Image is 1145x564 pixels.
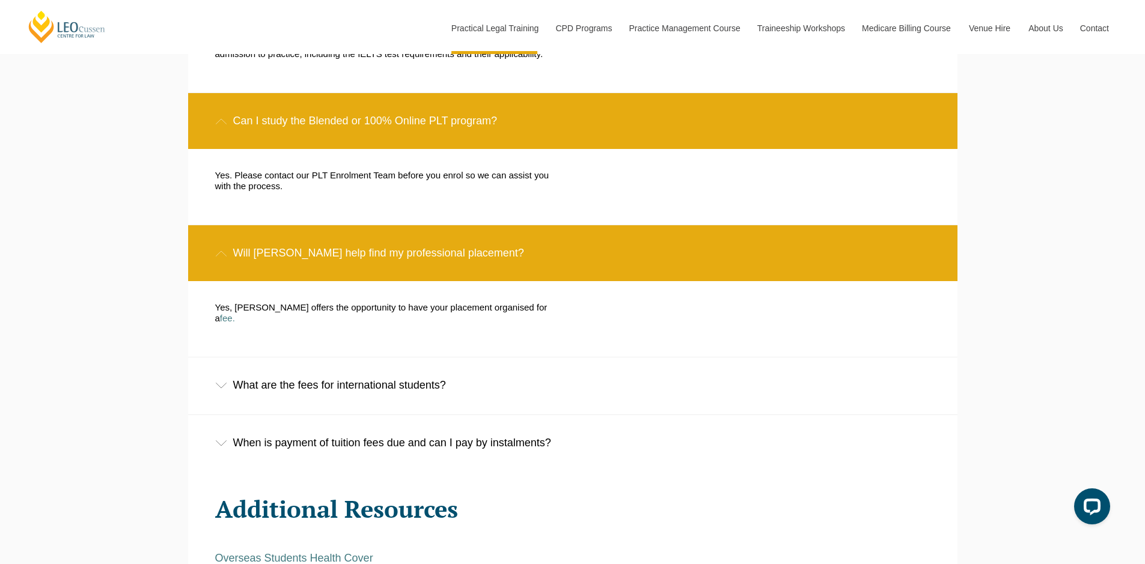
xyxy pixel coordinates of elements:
[215,552,376,564] a: Overseas Students Health Cover
[188,415,957,471] div: When is payment of tuition fees due and can I pay by instalments?
[960,2,1019,54] a: Venue Hire
[748,2,853,54] a: Traineeship Workshops
[853,2,960,54] a: Medicare Billing Course
[546,2,620,54] a: CPD Programs
[1019,2,1071,54] a: About Us
[215,493,458,524] span: Additional Resources
[215,302,555,324] p: Yes, [PERSON_NAME] offers the opportunity to have your placement organised for a
[1071,2,1118,54] a: Contact
[620,2,748,54] a: Practice Management Course
[215,552,373,564] span: Overseas Students Health Cover
[188,93,957,149] div: Can I study the Blended or 100% Online PLT program?
[442,2,547,54] a: Practical Legal Training
[215,170,555,192] p: Yes. Please contact our PLT Enrolment Team before you enrol so we can assist you with the process.
[188,357,957,413] div: What are the fees for international students?
[188,225,957,281] div: Will [PERSON_NAME] help find my professional placement?
[220,313,235,323] a: fee.
[27,10,107,44] a: [PERSON_NAME] Centre for Law
[1064,484,1115,534] iframe: LiveChat chat widget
